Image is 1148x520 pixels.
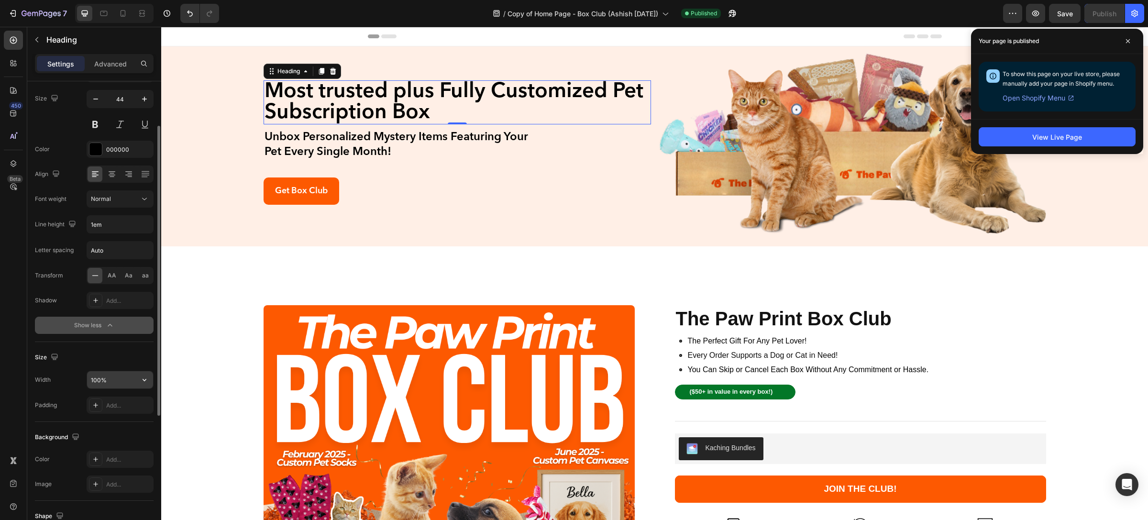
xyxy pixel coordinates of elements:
button: Kaching Bundles [518,410,602,433]
h1: The Paw Print Box Club [514,278,885,305]
div: Add... [106,401,151,410]
iframe: Design area [161,27,1148,520]
span: To show this page on your live store, please manually add your page in Shopify menu. [1003,70,1120,87]
div: Padding [35,401,57,409]
span: Save [1057,10,1073,18]
input: Auto [87,371,153,388]
div: Beta [7,175,23,183]
span: Normal [91,195,111,202]
button: Publish [1084,4,1125,23]
span: / [503,9,506,19]
p: Advanced [94,59,127,69]
span: Copy of Home Page - Box Club (Ashish [DATE]) [508,9,658,19]
div: Add... [106,297,151,305]
div: Publish [1093,9,1116,19]
p: Your page is published [979,36,1039,46]
div: Color [35,145,50,154]
button: Save [1049,4,1081,23]
button: 7 [4,4,71,23]
div: Size [35,351,60,364]
img: gempages_572542534924895104-f19d0364-08da-4bb1-9946-8be26ecfa6b3.png [563,491,585,507]
div: Size [35,92,60,105]
span: The Perfect Gift For Any Pet Lover! [527,310,646,318]
div: Image [35,480,52,488]
div: Add... [106,455,151,464]
span: Aa [125,271,132,280]
div: Show less [74,321,115,330]
div: Color [35,455,50,464]
p: Heading [46,34,150,45]
div: Line height [35,218,78,231]
div: Kaching Bundles [544,416,595,426]
button: Normal [87,190,154,208]
div: JOIN THE CLUB! [663,456,736,468]
div: Add... [106,480,151,489]
div: Letter spacing [35,246,74,254]
input: Auto [87,242,153,259]
input: Auto [87,216,153,233]
div: Background [35,431,81,444]
div: Align [35,168,62,181]
div: Shadow [35,296,57,305]
p: Settings [47,59,74,69]
img: gempages_572542534924895104-f4791ed4-4b11-434d-955c-1256335e5cea.png [691,491,707,507]
span: Open Shopify Menu [1003,92,1065,104]
span: Every Order Supports a Dog or Cat in Need! [527,324,677,332]
div: Open Intercom Messenger [1115,473,1138,496]
div: Width [35,376,51,384]
p: 7 [63,8,67,19]
span: AA [108,271,116,280]
div: 000000 [106,145,151,154]
button: JOIN THE CLUB! [514,449,885,476]
div: View Live Page [1032,132,1082,142]
p: ($50+ in value in every box!) [529,361,619,369]
span: Published [691,9,717,18]
span: You Can Skip or Cancel Each Box Without Any Commitment or Hassle. [527,339,768,347]
div: Transform [35,271,63,280]
div: Font weight [35,195,66,203]
img: gempages_572542534924895104-649c39df-027d-44eb-973d-9ddc45eb1345.png [816,491,832,508]
button: View Live Page [979,127,1136,146]
div: 450 [9,102,23,110]
button: Show less [35,317,154,334]
span: aa [142,271,149,280]
div: Undo/Redo [180,4,219,23]
img: KachingBundles.png [525,416,537,428]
